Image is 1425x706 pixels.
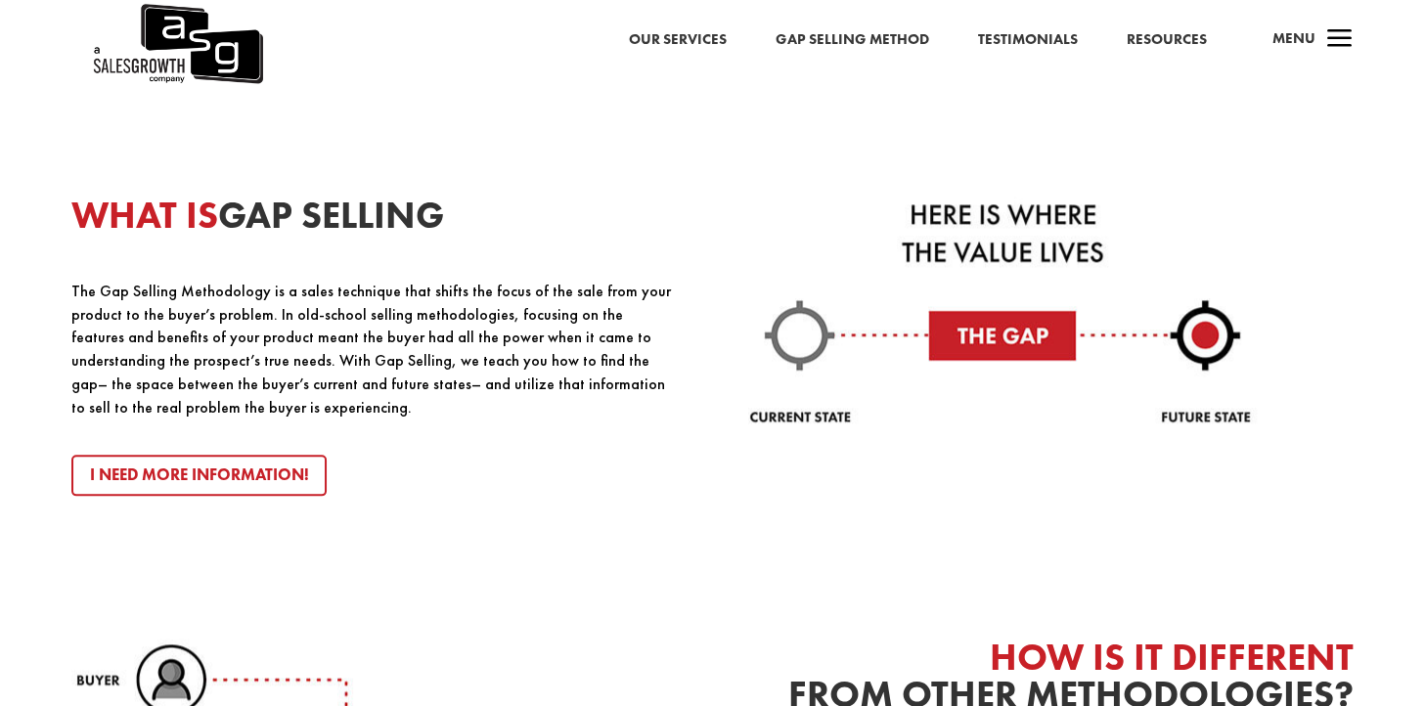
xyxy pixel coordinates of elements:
[629,27,727,53] a: Our Services
[71,280,678,419] p: The Gap Selling Methodology is a sales technique that shifts the focus of the sale from your prod...
[990,633,1354,682] span: HOW IS IT DIFFERENT
[1320,21,1359,60] span: a
[71,191,444,240] strong: GAP SELLING
[978,27,1078,53] a: Testimonials
[71,191,218,240] span: WHAT IS
[776,27,929,53] a: Gap Selling Method
[1272,28,1315,48] span: Menu
[1127,27,1207,53] a: Resources
[71,455,328,497] a: I Need More Information!
[748,197,1258,432] img: value-lives-here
